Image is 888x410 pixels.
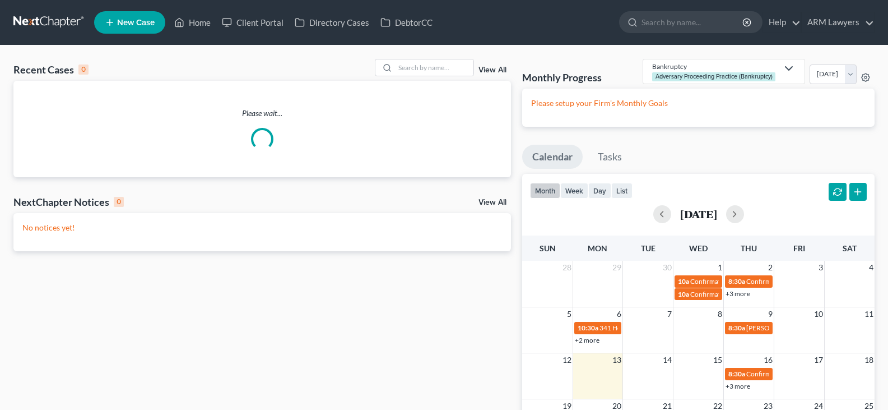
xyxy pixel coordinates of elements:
div: Bankruptcy [652,62,778,71]
button: week [560,183,588,198]
span: 10a [678,277,689,285]
span: New Case [117,19,155,27]
a: View All [478,199,506,206]
span: Mon [588,243,607,253]
span: 18 [863,353,875,367]
span: Sat [843,243,857,253]
input: Search by name... [641,12,744,33]
span: 12 [561,353,573,367]
span: Fri [793,243,805,253]
h3: Monthly Progress [522,71,602,84]
span: 10a [678,290,689,298]
div: Adversary Proceeding Practice (Bankruptcy) [652,72,775,81]
p: No notices yet! [22,222,502,233]
span: 8:30a [728,277,745,285]
span: 341 Hearing for [PERSON_NAME] [599,324,700,332]
div: NextChapter Notices [13,195,124,209]
span: 10 [813,307,824,321]
p: Please wait... [13,108,511,119]
span: Thu [741,243,757,253]
a: Calendar [522,145,583,169]
span: 30 [662,261,673,274]
h2: [DATE] [680,208,717,220]
span: Tue [641,243,655,253]
a: Home [169,12,216,33]
a: Client Portal [216,12,289,33]
a: DebtorCC [375,12,438,33]
span: 28 [561,261,573,274]
span: 17 [813,353,824,367]
span: Confirmation Hearing for [PERSON_NAME] [690,290,819,298]
span: Wed [689,243,708,253]
span: 7 [666,307,673,321]
span: 16 [763,353,774,367]
span: Confirmation Hearing for [PERSON_NAME] [690,277,819,285]
span: 2 [767,261,774,274]
p: Please setup your Firm's Monthly Goals [531,98,866,109]
span: 8:30a [728,370,745,378]
a: Directory Cases [289,12,375,33]
span: 4 [868,261,875,274]
div: Recent Cases [13,63,89,76]
a: +3 more [726,382,750,390]
div: 0 [114,197,124,207]
span: 11 [863,307,875,321]
button: month [530,183,560,198]
span: 9 [767,307,774,321]
span: 8:30a [728,324,745,332]
span: 15 [712,353,723,367]
span: 5 [566,307,573,321]
a: Help [763,12,801,33]
span: 3 [817,261,824,274]
span: 29 [611,261,622,274]
span: 10:30a [578,324,598,332]
a: View All [478,66,506,74]
a: Tasks [588,145,632,169]
button: day [588,183,611,198]
span: 8 [717,307,723,321]
span: 1 [717,261,723,274]
div: 0 [78,65,89,75]
span: 13 [611,353,622,367]
span: [PERSON_NAME] 341 Meeting [746,324,837,332]
a: ARM Lawyers [802,12,874,33]
a: +3 more [726,289,750,298]
a: +2 more [575,336,599,344]
span: Sun [540,243,556,253]
input: Search by name... [395,59,473,76]
button: list [611,183,633,198]
span: 6 [616,307,622,321]
span: 14 [662,353,673,367]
